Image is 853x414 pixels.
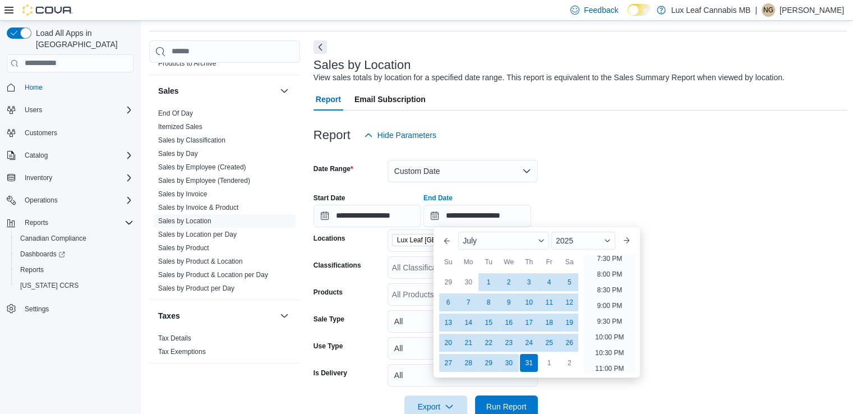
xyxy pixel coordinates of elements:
div: day-29 [439,273,457,291]
button: Home [2,79,138,95]
span: Catalog [20,149,133,162]
a: Sales by Product & Location per Day [158,271,268,279]
a: Itemized Sales [158,123,202,131]
label: Sale Type [313,315,344,324]
div: day-24 [520,334,538,352]
span: Home [20,80,133,94]
div: Button. Open the month selector. July is currently selected. [458,232,549,250]
div: Tu [479,253,497,271]
span: Email Subscription [354,88,426,111]
p: Lux Leaf Cannabis MB [671,3,751,17]
input: Dark Mode [628,4,651,16]
a: Sales by Employee (Created) [158,163,246,171]
div: day-4 [540,273,558,291]
div: day-2 [560,354,578,372]
a: Sales by Product per Day [158,284,234,292]
a: Sales by Invoice & Product [158,204,238,211]
button: Taxes [158,310,275,321]
div: Su [439,253,457,271]
div: day-27 [439,354,457,372]
span: [US_STATE] CCRS [20,281,79,290]
div: day-20 [439,334,457,352]
a: Reports [16,263,48,277]
h3: Taxes [158,310,180,321]
a: Dashboards [11,246,138,262]
input: Press the down key to enter a popover containing a calendar. Press the escape key to close the po... [423,205,531,227]
span: 2025 [556,236,573,245]
div: day-28 [459,354,477,372]
div: View sales totals by location for a specified date range. This report is equivalent to the Sales ... [313,72,785,84]
div: Nicole Gorvichuk [762,3,775,17]
span: Sales by Product & Location [158,257,243,266]
p: [PERSON_NAME] [780,3,844,17]
a: Tax Details [158,334,191,342]
p: | [755,3,757,17]
label: Date Range [313,164,353,173]
a: Sales by Location per Day [158,231,237,238]
div: day-10 [520,293,538,311]
a: Canadian Compliance [16,232,91,245]
span: Sales by Location per Day [158,230,237,239]
img: Cova [22,4,73,16]
a: Sales by Location [158,217,211,225]
div: Sales [149,107,300,300]
span: Home [25,83,43,92]
span: Tax Details [158,334,191,343]
div: day-17 [520,314,538,332]
div: day-26 [560,334,578,352]
button: All [388,310,538,333]
div: Sa [560,253,578,271]
input: Press the down key to open a popover containing a calendar. [313,205,421,227]
button: Sales [158,85,275,96]
label: Use Type [313,342,343,351]
div: day-12 [560,293,578,311]
nav: Complex example [7,75,133,346]
span: Lux Leaf [GEOGRAPHIC_DATA] - [GEOGRAPHIC_DATA][PERSON_NAME] [397,234,485,246]
button: Catalog [2,148,138,163]
button: Users [20,103,47,117]
h3: Sales by Location [313,58,411,72]
div: day-19 [560,314,578,332]
div: day-1 [540,354,558,372]
button: Inventory [20,171,57,185]
span: Report [316,88,341,111]
button: Operations [2,192,138,208]
span: Reports [20,216,133,229]
span: Customers [20,126,133,140]
span: Sales by Classification [158,136,225,145]
span: Customers [25,128,57,137]
span: Sales by Product per Day [158,284,234,293]
div: July, 2025 [438,272,579,373]
li: 11:00 PM [591,362,628,375]
div: We [500,253,518,271]
div: day-5 [560,273,578,291]
div: day-6 [439,293,457,311]
h3: Report [313,128,351,142]
span: Itemized Sales [158,122,202,131]
span: Canadian Compliance [16,232,133,245]
a: Sales by Employee (Tendered) [158,177,250,185]
li: 10:00 PM [591,330,628,344]
span: Settings [20,301,133,315]
span: Sales by Product [158,243,209,252]
button: Users [2,102,138,118]
div: day-21 [459,334,477,352]
div: day-16 [500,314,518,332]
label: Is Delivery [313,369,347,378]
span: Reports [16,263,133,277]
li: 8:30 PM [593,283,627,297]
span: Sales by Employee (Created) [158,163,246,172]
button: Taxes [278,309,291,323]
div: day-30 [459,273,477,291]
span: Reports [20,265,44,274]
span: Users [25,105,42,114]
button: Inventory [2,170,138,186]
div: day-1 [479,273,497,291]
span: Tax Exemptions [158,347,206,356]
li: 9:30 PM [593,315,627,328]
div: day-11 [540,293,558,311]
div: day-9 [500,293,518,311]
span: Canadian Compliance [20,234,86,243]
span: Products to Archive [158,59,216,68]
